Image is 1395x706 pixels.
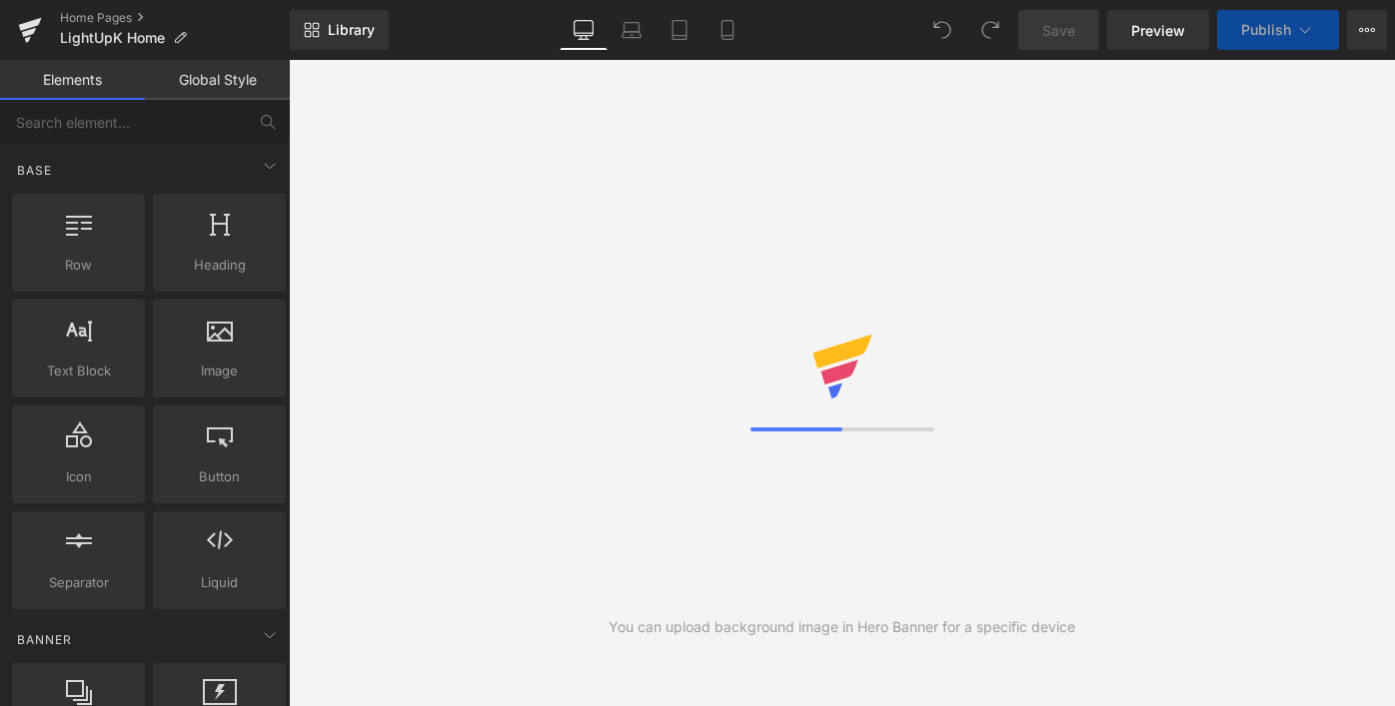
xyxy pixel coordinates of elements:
[656,10,703,50] a: Tablet
[159,360,280,381] span: Image
[60,10,290,26] a: Home Pages
[970,10,1010,50] button: Redo
[159,466,280,487] span: Button
[15,630,74,649] span: Banner
[608,10,656,50] a: Laptop
[18,255,139,276] span: Row
[1131,20,1185,41] span: Preview
[328,21,375,39] span: Library
[1347,10,1387,50] button: More
[1107,10,1209,50] a: Preview
[15,161,54,180] span: Base
[1042,20,1075,41] span: Save
[18,360,139,381] span: Text Block
[290,10,389,50] a: New Library
[60,30,165,46] span: LightUpK Home
[145,60,290,100] a: Global Style
[560,10,608,50] a: Desktop
[159,255,280,276] span: Heading
[609,616,1075,638] div: You can upload background image in Hero Banner for a specific device
[18,572,139,593] span: Separator
[922,10,962,50] button: Undo
[159,572,280,593] span: Liquid
[1217,10,1339,50] button: Publish
[703,10,751,50] a: Mobile
[18,466,139,487] span: Icon
[1241,22,1291,38] span: Publish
